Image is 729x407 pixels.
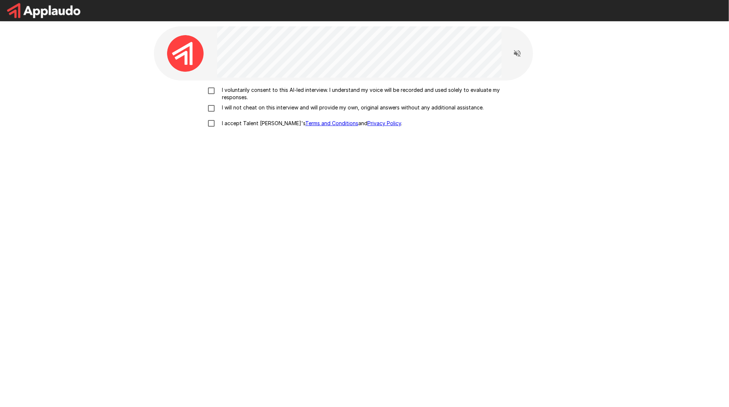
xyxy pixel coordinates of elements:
a: Terms and Conditions [305,120,358,126]
a: Privacy Policy [367,120,401,126]
button: Read questions aloud [510,46,525,61]
p: I accept Talent [PERSON_NAME]'s and . [219,120,402,127]
img: applaudo_avatar.png [167,35,204,72]
p: I will not cheat on this interview and will provide my own, original answers without any addition... [219,104,484,111]
p: I voluntarily consent to this AI-led interview. I understand my voice will be recorded and used s... [219,86,525,101]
